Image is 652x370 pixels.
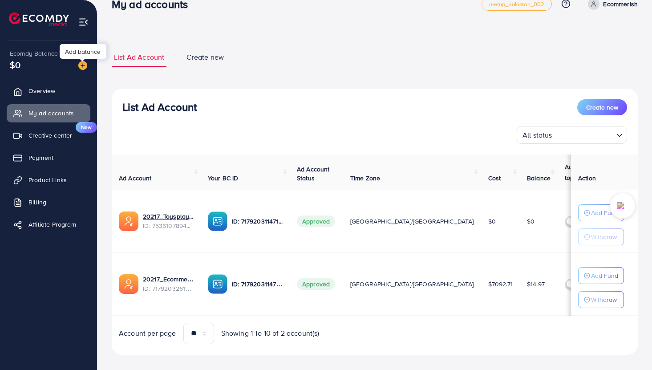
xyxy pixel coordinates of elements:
span: $14.97 [527,280,545,289]
p: Add Fund [591,270,618,281]
span: ID: 7536107894320824321 [143,221,194,230]
a: Overview [7,82,90,100]
img: ic-ba-acc.ded83a64.svg [208,274,227,294]
span: Affiliate Program [28,220,76,229]
button: Withdraw [578,228,624,245]
div: <span class='underline'>20217_Toysplay_1754636899370</span></br>7536107894320824321 [143,212,194,230]
span: All status [521,129,554,142]
span: Approved [297,278,335,290]
a: 20217_Ecommerish_1671538567614 [143,275,194,284]
span: Billing [28,198,46,207]
img: ic-ba-acc.ded83a64.svg [208,211,227,231]
span: ID: 7179203261629562881 [143,284,194,293]
p: ID: 7179203114715611138 [232,279,283,289]
a: Billing [7,193,90,211]
button: Withdraw [578,291,624,308]
span: Cost [488,174,501,183]
div: Search for option [516,126,627,144]
div: Add balance [60,44,106,59]
span: Ecomdy Balance [10,49,58,58]
button: Create new [577,99,627,115]
span: Create new [586,103,618,112]
iframe: Chat [614,330,645,363]
span: Overview [28,86,55,95]
img: ic-ads-acc.e4c84228.svg [119,211,138,231]
img: logo [9,12,69,26]
p: ID: 7179203114715611138 [232,216,283,227]
span: My ad accounts [28,109,74,118]
span: Your BC ID [208,174,239,183]
a: Product Links [7,171,90,189]
span: $7092.71 [488,280,513,289]
span: Ad Account Status [297,165,330,183]
img: ic-ads-acc.e4c84228.svg [119,274,138,294]
a: Creative centerNew [7,126,90,144]
p: Withdraw [591,232,617,242]
span: $0 [488,217,496,226]
a: Affiliate Program [7,215,90,233]
span: Action [578,174,596,183]
span: Time Zone [350,174,380,183]
img: image [78,61,87,70]
a: 20217_Toysplay_1754636899370 [143,212,194,221]
button: Add Fund [578,267,624,284]
span: Payment [28,153,53,162]
p: Add Fund [591,207,618,218]
h3: List Ad Account [122,101,197,114]
a: Payment [7,149,90,167]
span: New [76,122,97,133]
span: $0 [527,217,535,226]
span: [GEOGRAPHIC_DATA]/[GEOGRAPHIC_DATA] [350,280,474,289]
p: Withdraw [591,294,617,305]
a: My ad accounts [7,104,90,122]
span: Product Links [28,175,67,184]
span: Creative center [28,131,72,140]
span: Showing 1 To 10 of 2 account(s) [221,328,320,338]
span: [GEOGRAPHIC_DATA]/[GEOGRAPHIC_DATA] [350,217,474,226]
div: <span class='underline'>20217_Ecommerish_1671538567614</span></br>7179203261629562881 [143,275,194,293]
span: List Ad Account [114,52,164,62]
button: Add Fund [578,204,624,221]
span: Ad Account [119,174,152,183]
span: Approved [297,215,335,227]
input: Search for option [555,127,613,142]
span: $0 [10,58,20,71]
img: menu [78,17,89,27]
span: metap_pakistan_002 [489,1,545,7]
span: Create new [186,52,224,62]
span: Balance [527,174,551,183]
span: Account per page [119,328,176,338]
